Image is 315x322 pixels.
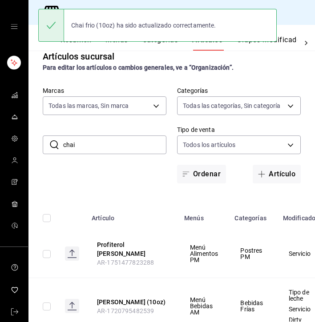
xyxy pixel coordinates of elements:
[177,165,226,183] button: Ordenar
[179,201,229,230] th: Menús
[177,127,301,133] label: Tipo de venta
[43,50,114,63] div: Artículos sucursal
[64,16,223,35] div: Chai frio (10oz) ha sido actualizado correctamente.
[253,165,301,183] button: Artículo
[97,307,154,314] span: AR-1720795482539
[97,240,168,258] button: edit-product-location
[240,247,266,260] span: Postres PM
[229,201,277,230] th: Categorías
[43,87,166,94] label: Marcas
[190,297,218,315] span: Menú Bebidas AM
[11,23,18,30] button: open drawer
[183,101,281,110] span: Todas las categorías, Sin categoría
[63,136,166,154] input: Buscar artículo
[183,140,236,149] span: Todos los artículos
[97,298,168,306] button: edit-product-location
[177,87,301,94] label: Categorías
[190,244,218,263] span: Menú Alimentos PM
[43,64,234,71] strong: Para editar los artículos o cambios generales, ve a “Organización”.
[240,300,266,312] span: Bebidas Frías
[97,259,154,266] span: AR-1751477823288
[48,101,129,110] span: Todas las marcas, Sin marca
[86,201,179,230] th: Artículo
